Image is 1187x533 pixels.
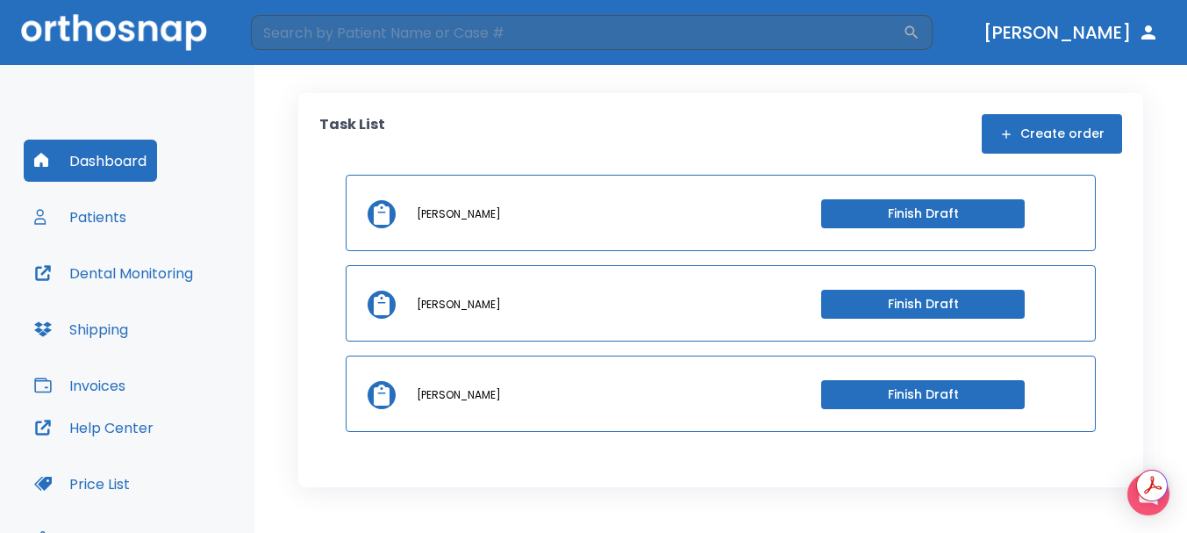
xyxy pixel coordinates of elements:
button: Dental Monitoring [24,252,204,294]
button: Create order [982,114,1122,154]
button: Finish Draft [821,199,1025,228]
button: Dashboard [24,140,157,182]
button: Patients [24,196,137,238]
button: Help Center [24,407,164,449]
input: Search by Patient Name or Case # [251,15,903,50]
p: [PERSON_NAME] [417,297,501,313]
p: [PERSON_NAME] [417,387,501,403]
p: [PERSON_NAME] [417,206,501,222]
button: Finish Draft [821,380,1025,409]
img: Orthosnap [21,14,207,50]
button: Finish Draft [821,290,1025,319]
button: Invoices [24,364,136,407]
button: [PERSON_NAME] [976,17,1166,48]
button: Price List [24,463,140,505]
button: Shipping [24,308,139,350]
div: Open Intercom Messenger [1127,473,1169,515]
p: Task List [319,114,385,154]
